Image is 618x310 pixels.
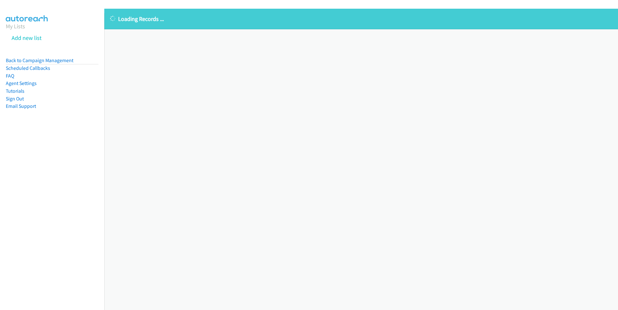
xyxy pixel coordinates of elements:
a: Tutorials [6,88,24,94]
a: Back to Campaign Management [6,57,73,63]
a: Scheduled Callbacks [6,65,50,71]
a: Add new list [12,34,42,42]
a: Email Support [6,103,36,109]
a: Agent Settings [6,80,37,86]
a: FAQ [6,73,14,79]
p: Loading Records ... [110,14,612,23]
a: Sign Out [6,96,24,102]
a: My Lists [6,23,25,30]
